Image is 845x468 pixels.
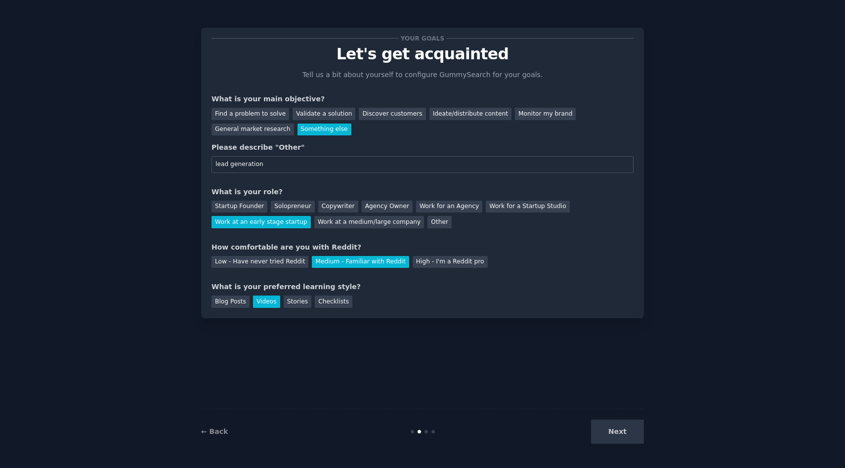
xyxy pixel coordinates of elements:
[211,142,634,153] div: Please describe "Other"
[399,33,446,43] span: Your goals
[211,296,250,308] div: Blog Posts
[211,201,267,213] div: Startup Founder
[318,201,358,213] div: Copywriter
[271,201,314,213] div: Solopreneur
[312,256,409,268] div: Medium - Familiar with Reddit
[211,124,294,136] div: General market research
[315,296,352,308] div: Checklists
[359,108,425,120] div: Discover customers
[211,187,634,197] div: What is your role?
[293,108,355,120] div: Validate a solution
[211,242,634,253] div: How comfortable are you with Reddit?
[427,216,452,228] div: Other
[201,427,228,435] a: ← Back
[429,108,511,120] div: Ideate/distribute content
[211,108,289,120] div: Find a problem to solve
[284,296,311,308] div: Stories
[314,216,424,228] div: Work at a medium/large company
[486,201,569,213] div: Work for a Startup Studio
[297,124,351,136] div: Something else
[253,296,280,308] div: Videos
[211,156,634,173] input: Your main objective
[211,216,311,228] div: Work at an early stage startup
[416,201,482,213] div: Work for an Agency
[298,70,547,80] p: Tell us a bit about yourself to configure GummySearch for your goals.
[211,94,634,104] div: What is your main objective?
[211,282,634,292] div: What is your preferred learning style?
[515,108,576,120] div: Monitor my brand
[211,256,308,268] div: Low - Have never tried Reddit
[413,256,488,268] div: High - I'm a Reddit pro
[362,201,413,213] div: Agency Owner
[211,45,634,63] p: Let's get acquainted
